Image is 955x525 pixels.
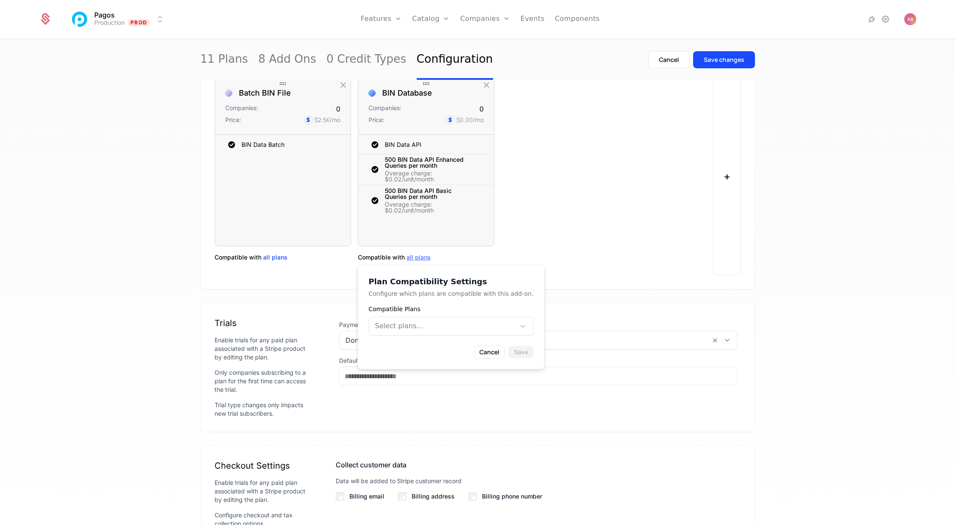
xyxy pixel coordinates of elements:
[904,13,916,25] img: Andy Barker
[128,19,150,26] span: Prod
[358,79,494,275] div: BIN DatabaseCompanies:0Price:$0.00/moBIN Data API500 BIN Data API Enhanced Queries per monthOvera...
[369,116,384,124] div: Price:
[200,40,248,80] a: 11 Plans
[382,89,432,97] div: BIN Database
[326,40,406,80] a: 0 Credit Types
[867,14,877,24] a: Integrations
[474,346,505,359] button: Cancel
[70,9,90,29] img: Pagos
[336,460,741,470] div: Collect customer data
[369,276,534,288] h3: Plan Compatibility Settings
[369,305,534,313] div: Compatible Plans
[385,140,421,149] div: BIN Data API
[693,51,755,68] button: Save changes
[648,51,690,68] button: Cancel
[358,136,494,154] div: BIN Data API
[904,13,916,25] button: Open user button
[482,492,542,501] label: Billing phone number
[385,201,473,213] div: Overage charge: $0.02/unit/month
[225,104,258,114] div: Companies:
[369,289,534,298] p: Configure which plans are compatible with this add-on.
[358,185,494,216] div: 500 BIN Data API Basic Queries per monthOverage charge: $0.02/unit/month
[215,79,351,275] div: Batch BIN FileCompanies:0Price:$2.5K/moBIN Data BatchCompatible withPlan compatibility options
[477,139,487,150] div: Hide Entitlement
[263,253,287,262] span: Plan compatibility options
[417,40,493,80] a: Configuration
[258,40,316,80] a: 8 Add Ons
[94,12,115,18] span: Pagos
[456,116,484,124] div: $0.00 /mo
[215,401,308,418] div: Trial type changes only impacts new trial subscribers.
[334,139,344,150] div: Hide Entitlement
[336,104,340,114] div: 0
[314,116,340,124] div: $2.5K /mo
[215,336,308,362] div: Enable trials for any paid plan associated with a Stripe product by editing the plan.
[336,477,741,485] div: Data will be added to Stripe customer record
[215,460,308,472] div: Checkout Settings
[880,14,891,24] a: Settings
[508,346,534,359] button: Save
[477,164,487,175] div: Hide Entitlement
[239,89,291,97] div: Batch BIN File
[215,317,308,329] div: Trials
[358,154,494,185] div: 500 BIN Data API Enhanced Queries per monthOverage charge: $0.02/unit/month
[339,321,737,329] span: Payment Method
[215,478,308,504] div: Enable trials for any paid plan associated with a Stripe product by editing the plan.
[225,116,241,124] div: Price:
[72,10,165,29] button: Select environment
[339,356,737,365] label: Default Trial Period in Days
[215,136,351,154] div: BIN Data Batch
[659,55,679,64] div: Cancel
[385,170,473,182] div: Overage charge: $0.02/unit/month
[477,195,487,206] div: Hide Entitlement
[412,492,455,501] label: Billing address
[94,18,125,27] div: Production
[385,157,473,169] div: 500 BIN Data API Enhanced Queries per month
[369,104,401,114] div: Companies:
[704,55,744,64] div: Save changes
[241,140,284,149] div: BIN Data Batch
[215,368,308,394] div: Only companies subscribing to a plan for the first time can access the trial.
[479,104,484,114] div: 0
[713,79,741,275] button: +
[406,253,431,262] span: Plan compatibility options
[215,253,261,262] span: Compatible with
[385,188,473,200] div: 500 BIN Data API Basic Queries per month
[349,492,384,501] label: Billing email
[358,253,405,262] span: Compatible with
